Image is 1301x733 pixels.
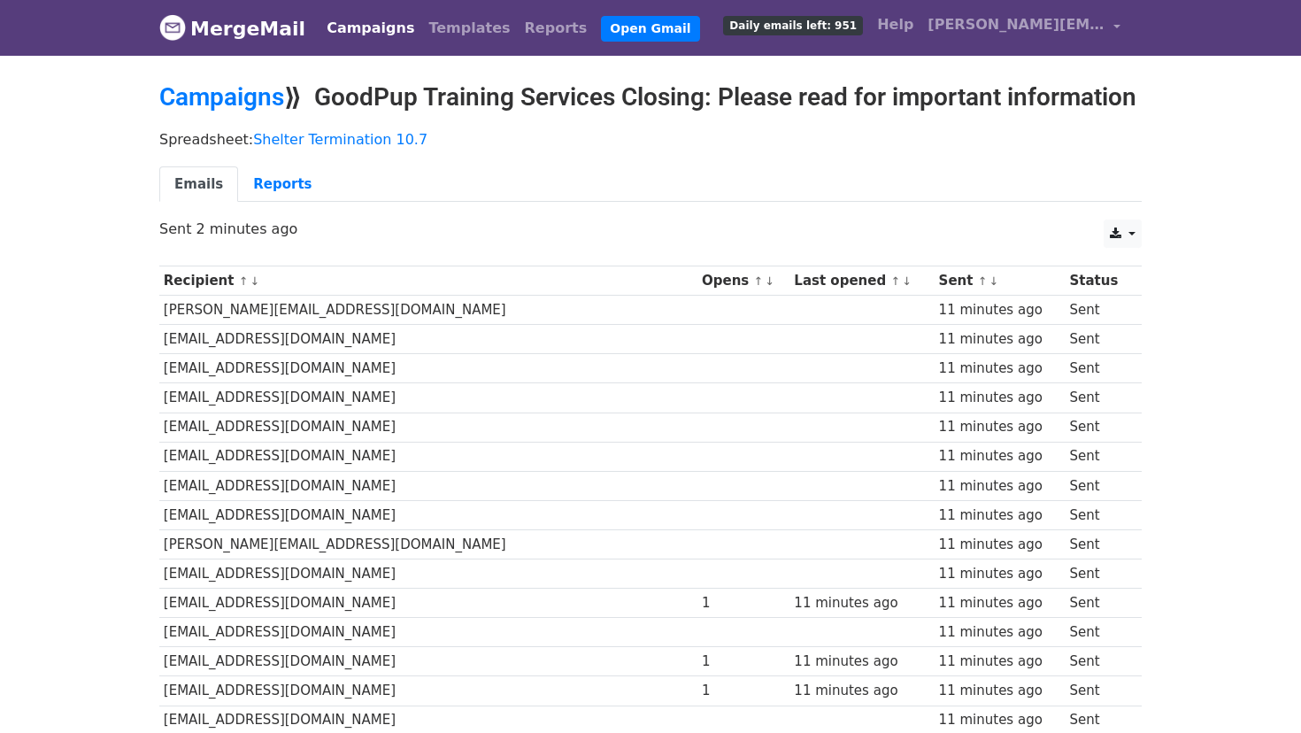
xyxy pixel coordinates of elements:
[159,647,697,676] td: [EMAIL_ADDRESS][DOMAIN_NAME]
[939,564,1061,584] div: 11 minutes ago
[794,681,930,701] div: 11 minutes ago
[159,589,697,618] td: [EMAIL_ADDRESS][DOMAIN_NAME]
[790,266,935,296] th: Last opened
[754,274,764,288] a: ↑
[920,7,1128,49] a: [PERSON_NAME][EMAIL_ADDRESS][PERSON_NAME][DOMAIN_NAME]
[159,296,697,325] td: [PERSON_NAME][EMAIL_ADDRESS][DOMAIN_NAME]
[1066,383,1132,413] td: Sent
[159,413,697,442] td: [EMAIL_ADDRESS][DOMAIN_NAME]
[1066,442,1132,471] td: Sent
[159,266,697,296] th: Recipient
[939,652,1061,672] div: 11 minutes ago
[159,471,697,500] td: [EMAIL_ADDRESS][DOMAIN_NAME]
[939,417,1061,437] div: 11 minutes ago
[421,11,517,46] a: Templates
[159,354,697,383] td: [EMAIL_ADDRESS][DOMAIN_NAME]
[159,82,284,112] a: Campaigns
[1066,296,1132,325] td: Sent
[1212,648,1301,733] iframe: Chat Widget
[159,559,697,589] td: [EMAIL_ADDRESS][DOMAIN_NAME]
[870,7,920,42] a: Help
[935,266,1066,296] th: Sent
[794,593,930,613] div: 11 minutes ago
[939,300,1061,320] div: 11 minutes ago
[702,681,786,701] div: 1
[159,500,697,529] td: [EMAIL_ADDRESS][DOMAIN_NAME]
[939,359,1061,379] div: 11 minutes ago
[1066,559,1132,589] td: Sent
[238,166,327,203] a: Reports
[939,622,1061,643] div: 11 minutes ago
[939,476,1061,497] div: 11 minutes ago
[1066,325,1132,354] td: Sent
[159,166,238,203] a: Emails
[723,16,863,35] span: Daily emails left: 951
[250,274,259,288] a: ↓
[939,329,1061,350] div: 11 minutes ago
[902,274,912,288] a: ↓
[702,593,786,613] div: 1
[939,710,1061,730] div: 11 minutes ago
[159,14,186,41] img: MergeMail logo
[1066,676,1132,706] td: Sent
[697,266,789,296] th: Opens
[159,325,697,354] td: [EMAIL_ADDRESS][DOMAIN_NAME]
[928,14,1105,35] span: [PERSON_NAME][EMAIL_ADDRESS][PERSON_NAME][DOMAIN_NAME]
[939,446,1061,467] div: 11 minutes ago
[159,529,697,559] td: [PERSON_NAME][EMAIL_ADDRESS][DOMAIN_NAME]
[601,16,699,42] a: Open Gmail
[939,593,1061,613] div: 11 minutes ago
[702,652,786,672] div: 1
[978,274,988,288] a: ↑
[989,274,998,288] a: ↓
[159,442,697,471] td: [EMAIL_ADDRESS][DOMAIN_NAME]
[1066,354,1132,383] td: Sent
[939,505,1061,526] div: 11 minutes ago
[1066,471,1132,500] td: Sent
[159,383,697,413] td: [EMAIL_ADDRESS][DOMAIN_NAME]
[159,82,1142,112] h2: ⟫ GoodPup Training Services Closing: Please read for important information
[716,7,870,42] a: Daily emails left: 951
[159,618,697,647] td: [EMAIL_ADDRESS][DOMAIN_NAME]
[1066,529,1132,559] td: Sent
[159,220,1142,238] p: Sent 2 minutes ago
[1066,647,1132,676] td: Sent
[765,274,774,288] a: ↓
[890,274,900,288] a: ↑
[159,10,305,47] a: MergeMail
[319,11,421,46] a: Campaigns
[939,535,1061,555] div: 11 minutes ago
[1066,413,1132,442] td: Sent
[1066,500,1132,529] td: Sent
[1066,266,1132,296] th: Status
[1066,618,1132,647] td: Sent
[939,388,1061,408] div: 11 minutes ago
[939,681,1061,701] div: 11 minutes ago
[518,11,595,46] a: Reports
[794,652,930,672] div: 11 minutes ago
[159,676,697,706] td: [EMAIL_ADDRESS][DOMAIN_NAME]
[159,130,1142,149] p: Spreadsheet:
[239,274,249,288] a: ↑
[1066,589,1132,618] td: Sent
[253,131,427,148] a: Shelter Termination 10.7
